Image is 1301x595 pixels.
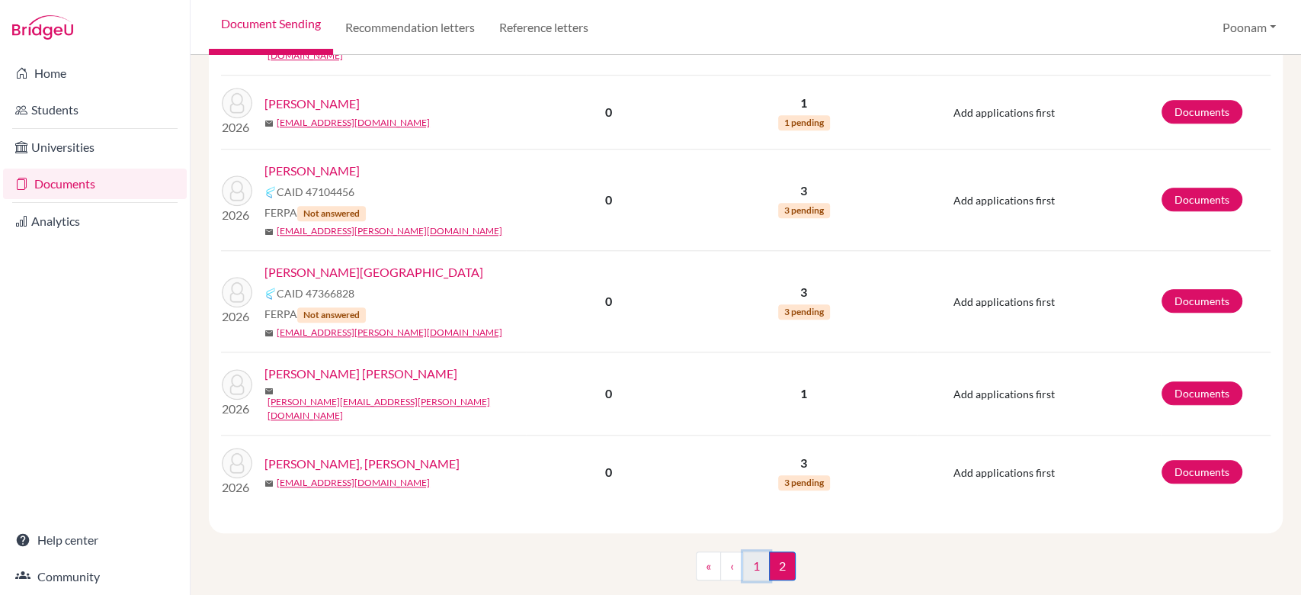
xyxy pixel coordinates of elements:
[222,206,252,224] p: 2026
[222,88,252,118] img: Somani, Avantika
[691,182,916,200] p: 3
[264,227,274,236] span: mail
[12,15,73,40] img: Bridge-U
[1162,460,1242,484] a: Documents
[605,192,612,207] b: 0
[1162,381,1242,405] a: Documents
[953,194,1055,207] span: Add applications first
[696,552,721,581] a: «
[953,388,1055,400] span: Add applications first
[264,329,274,338] span: mail
[3,525,187,555] a: Help center
[264,204,366,221] span: FERPA
[691,94,916,112] p: 1
[605,294,612,308] b: 0
[769,552,796,581] span: 2
[778,203,830,218] span: 3 pending
[1216,13,1283,42] button: Poonam
[277,184,354,200] span: CAID 47104456
[1162,100,1242,124] a: Documents
[297,206,366,221] span: Not answered
[277,285,354,301] span: CAID 47366828
[268,395,537,423] a: [PERSON_NAME][EMAIL_ADDRESS][PERSON_NAME][DOMAIN_NAME]
[264,95,360,113] a: [PERSON_NAME]
[264,186,277,198] img: Common App logo
[3,58,187,88] a: Home
[1162,289,1242,313] a: Documents
[3,95,187,125] a: Students
[264,365,457,383] a: [PERSON_NAME] [PERSON_NAME]
[605,465,612,479] b: 0
[264,263,483,281] a: [PERSON_NAME][GEOGRAPHIC_DATA]
[778,115,830,130] span: 1 pending
[720,552,744,581] a: ‹
[953,106,1055,119] span: Add applications first
[277,476,430,490] a: [EMAIL_ADDRESS][DOMAIN_NAME]
[3,169,187,199] a: Documents
[605,105,612,119] b: 0
[277,326,502,339] a: [EMAIL_ADDRESS][PERSON_NAME][DOMAIN_NAME]
[222,118,252,137] p: 2026
[264,306,366,323] span: FERPA
[222,307,252,326] p: 2026
[264,387,274,396] span: mail
[691,384,916,403] p: 1
[264,479,274,488] span: mail
[953,466,1055,479] span: Add applications first
[696,552,796,593] nav: ...
[778,304,830,320] span: 3 pending
[222,478,252,497] p: 2026
[1162,188,1242,211] a: Documents
[222,448,252,478] img: Vinod, Aman
[691,454,916,472] p: 3
[778,475,830,490] span: 3 pending
[277,116,430,130] a: [EMAIL_ADDRESS][DOMAIN_NAME]
[222,400,252,418] p: 2026
[222,369,252,400] img: Vijay Bongale, Sahil
[264,288,277,300] img: Common App logo
[743,552,770,581] a: 1
[264,119,274,128] span: mail
[222,175,252,206] img: Vasal, Rohan
[264,162,360,180] a: [PERSON_NAME]
[297,307,366,323] span: Not answered
[691,283,916,301] p: 3
[3,132,187,162] a: Universities
[3,206,187,236] a: Analytics
[222,277,252,307] img: Venkataraman, Varun
[605,386,612,400] b: 0
[277,224,502,238] a: [EMAIL_ADDRESS][PERSON_NAME][DOMAIN_NAME]
[953,295,1055,308] span: Add applications first
[264,455,460,473] a: [PERSON_NAME], [PERSON_NAME]
[3,561,187,592] a: Community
